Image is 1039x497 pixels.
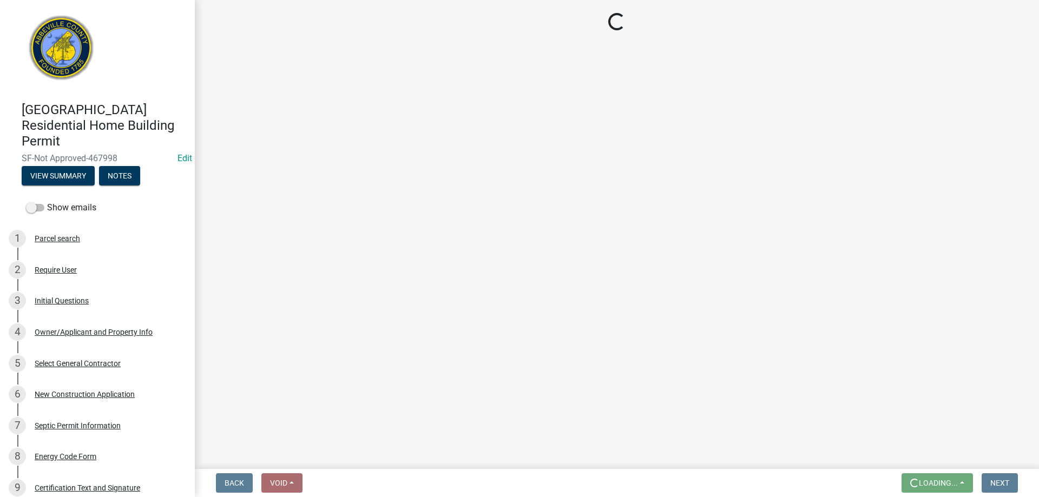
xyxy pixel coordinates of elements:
h4: [GEOGRAPHIC_DATA] Residential Home Building Permit [22,102,186,149]
span: Back [225,479,244,487]
button: Notes [99,166,140,185]
div: 9 [9,479,26,496]
button: Back [216,473,253,493]
button: View Summary [22,166,95,185]
div: Require User [35,266,77,274]
div: Septic Permit Information [35,422,121,429]
span: SF-Not Approved-467998 [22,153,173,163]
div: Owner/Applicant and Property Info [35,328,153,336]
wm-modal-confirm: Notes [99,173,140,181]
div: Energy Code Form [35,453,96,460]
span: Loading... [919,479,958,487]
span: Void [270,479,287,487]
div: 4 [9,323,26,341]
div: Parcel search [35,235,80,242]
wm-modal-confirm: Edit Application Number [177,153,192,163]
div: Select General Contractor [35,360,121,367]
div: 6 [9,386,26,403]
a: Edit [177,153,192,163]
div: 3 [9,292,26,309]
button: Next [982,473,1018,493]
button: Loading... [902,473,973,493]
div: Certification Text and Signature [35,484,140,492]
wm-modal-confirm: Summary [22,173,95,181]
div: Initial Questions [35,297,89,304]
div: New Construction Application [35,390,135,398]
div: 7 [9,417,26,434]
div: 1 [9,230,26,247]
div: 5 [9,355,26,372]
div: 2 [9,261,26,279]
span: Next [990,479,1009,487]
div: 8 [9,448,26,465]
img: Abbeville County, South Carolina [22,11,101,91]
button: Void [261,473,303,493]
label: Show emails [26,201,96,214]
